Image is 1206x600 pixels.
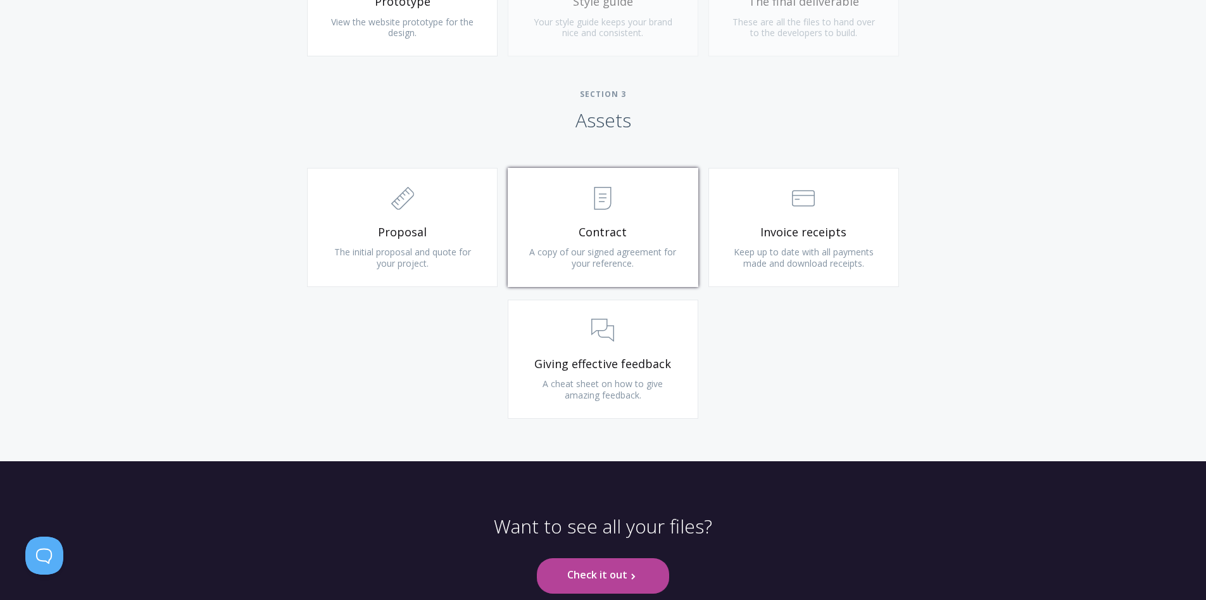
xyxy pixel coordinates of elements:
a: Check it out [537,558,669,593]
span: A cheat sheet on how to give amazing feedback. [543,378,663,401]
span: Contract [527,225,679,239]
a: Invoice receipts Keep up to date with all payments made and download receipts. [708,168,899,287]
a: Contract A copy of our signed agreement for your reference. [508,168,698,287]
span: View the website prototype for the design. [331,16,474,39]
iframe: Toggle Customer Support [25,537,63,575]
span: Proposal [327,225,478,239]
a: Giving effective feedback A cheat sheet on how to give amazing feedback. [508,300,698,419]
a: Proposal The initial proposal and quote for your project. [307,168,498,287]
span: Keep up to date with all payments made and download receipts. [734,246,874,269]
span: Giving effective feedback [527,357,679,371]
span: The initial proposal and quote for your project. [334,246,471,269]
p: Want to see all your files? [494,514,712,559]
span: A copy of our signed agreement for your reference. [529,246,676,269]
span: Invoice receipts [728,225,879,239]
